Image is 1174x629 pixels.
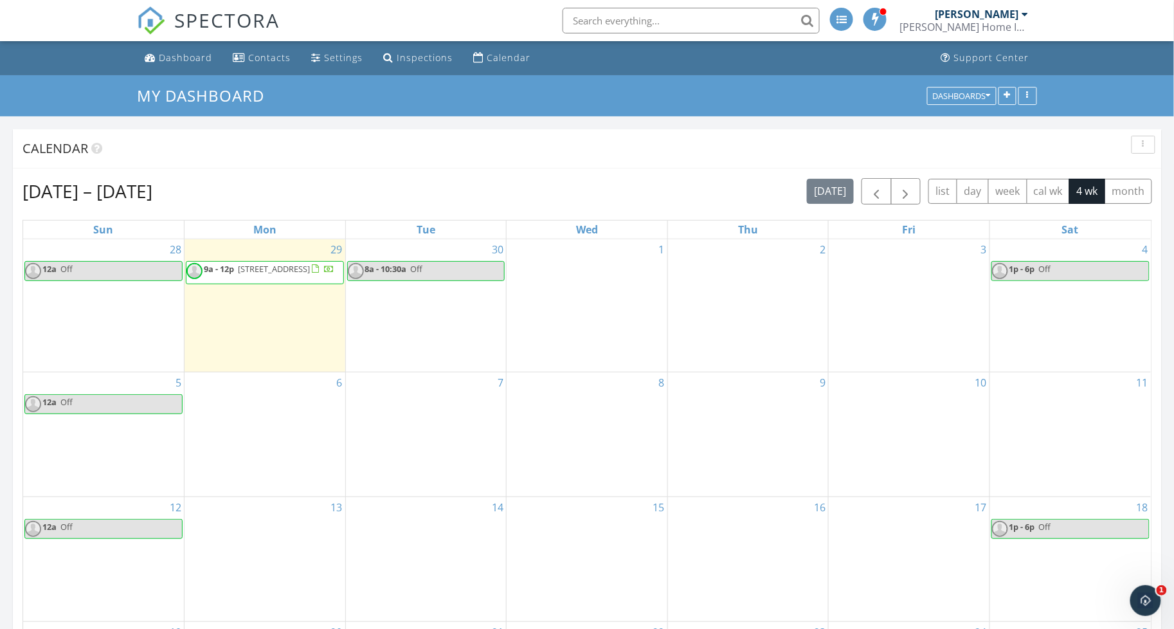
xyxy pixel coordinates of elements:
[891,178,921,205] button: Next
[137,6,165,35] img: The Best Home Inspection Software - Spectora
[507,239,668,372] td: Go to October 1, 2025
[957,179,989,204] button: day
[989,497,1151,622] td: Go to October 18, 2025
[935,8,1019,21] div: [PERSON_NAME]
[900,221,919,239] a: Friday
[507,372,668,497] td: Go to October 8, 2025
[60,396,73,408] span: Off
[140,46,217,70] a: Dashboard
[988,179,1027,204] button: week
[329,239,345,260] a: Go to September 29, 2025
[736,221,761,239] a: Thursday
[989,239,1151,372] td: Go to October 4, 2025
[667,239,829,372] td: Go to October 2, 2025
[397,51,453,64] div: Inspections
[204,263,234,275] span: 9a - 12p
[137,17,280,44] a: SPECTORA
[489,497,506,518] a: Go to October 14, 2025
[1009,263,1035,275] span: 1p - 6p
[489,239,506,260] a: Go to September 30, 2025
[23,372,185,497] td: Go to October 5, 2025
[487,51,530,64] div: Calendar
[60,263,73,275] span: Off
[414,221,438,239] a: Tuesday
[159,51,212,64] div: Dashboard
[900,21,1029,33] div: Cooper Home Inspections, LLC
[174,6,280,33] span: SPECTORA
[348,263,364,279] img: default-user-f0147aede5fd5fa78ca7ade42f37bd4542148d508eef1c3d3ea960f66861d68b.jpg
[186,263,203,279] img: default-user-f0147aede5fd5fa78ca7ade42f37bd4542148d508eef1c3d3ea960f66861d68b.jpg
[365,263,407,275] span: 8a - 10:30a
[862,178,892,205] button: Previous
[992,263,1008,279] img: default-user-f0147aede5fd5fa78ca7ade42f37bd4542148d508eef1c3d3ea960f66861d68b.jpg
[25,396,41,412] img: default-user-f0147aede5fd5fa78ca7ade42f37bd4542148d508eef1c3d3ea960f66861d68b.jpg
[167,497,184,518] a: Go to October 12, 2025
[1130,585,1161,616] iframe: Intercom live chat
[334,372,345,393] a: Go to October 6, 2025
[468,46,536,70] a: Calendar
[979,239,989,260] a: Go to October 3, 2025
[1039,521,1051,533] span: Off
[1105,179,1152,204] button: month
[23,178,152,204] h2: [DATE] – [DATE]
[248,51,291,64] div: Contacts
[656,239,667,260] a: Go to October 1, 2025
[345,497,507,622] td: Go to October 14, 2025
[817,372,828,393] a: Go to October 9, 2025
[507,497,668,622] td: Go to October 15, 2025
[954,51,1029,64] div: Support Center
[185,497,346,622] td: Go to October 13, 2025
[167,239,184,260] a: Go to September 28, 2025
[324,51,363,64] div: Settings
[185,239,346,372] td: Go to September 29, 2025
[1134,372,1151,393] a: Go to October 11, 2025
[42,521,57,533] span: 12a
[667,372,829,497] td: Go to October 9, 2025
[563,8,820,33] input: Search everything...
[345,239,507,372] td: Go to September 30, 2025
[204,263,334,275] a: 9a - 12p [STREET_ADDRESS]
[25,263,41,279] img: default-user-f0147aede5fd5fa78ca7ade42f37bd4542148d508eef1c3d3ea960f66861d68b.jpg
[992,521,1008,537] img: default-user-f0147aede5fd5fa78ca7ade42f37bd4542148d508eef1c3d3ea960f66861d68b.jpg
[91,221,116,239] a: Sunday
[1157,585,1167,596] span: 1
[651,497,667,518] a: Go to October 15, 2025
[411,263,423,275] span: Off
[23,497,185,622] td: Go to October 12, 2025
[933,91,991,100] div: Dashboards
[973,372,989,393] a: Go to October 10, 2025
[1039,263,1051,275] span: Off
[829,372,990,497] td: Go to October 10, 2025
[928,179,957,204] button: list
[345,372,507,497] td: Go to October 7, 2025
[927,87,997,105] button: Dashboards
[306,46,368,70] a: Settings
[495,372,506,393] a: Go to October 7, 2025
[60,521,73,533] span: Off
[251,221,279,239] a: Monday
[173,372,184,393] a: Go to October 5, 2025
[42,396,57,408] span: 12a
[329,497,345,518] a: Go to October 13, 2025
[1069,179,1105,204] button: 4 wk
[1134,497,1151,518] a: Go to October 18, 2025
[378,46,458,70] a: Inspections
[973,497,989,518] a: Go to October 17, 2025
[23,140,88,157] span: Calendar
[228,46,296,70] a: Contacts
[811,497,828,518] a: Go to October 16, 2025
[656,372,667,393] a: Go to October 8, 2025
[573,221,601,239] a: Wednesday
[186,261,344,284] a: 9a - 12p [STREET_ADDRESS]
[936,46,1034,70] a: Support Center
[829,497,990,622] td: Go to October 17, 2025
[829,239,990,372] td: Go to October 3, 2025
[25,521,41,537] img: default-user-f0147aede5fd5fa78ca7ade42f37bd4542148d508eef1c3d3ea960f66861d68b.jpg
[667,497,829,622] td: Go to October 16, 2025
[185,372,346,497] td: Go to October 6, 2025
[1060,221,1081,239] a: Saturday
[238,263,310,275] span: [STREET_ADDRESS]
[23,239,185,372] td: Go to September 28, 2025
[1009,521,1035,533] span: 1p - 6p
[1027,179,1070,204] button: cal wk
